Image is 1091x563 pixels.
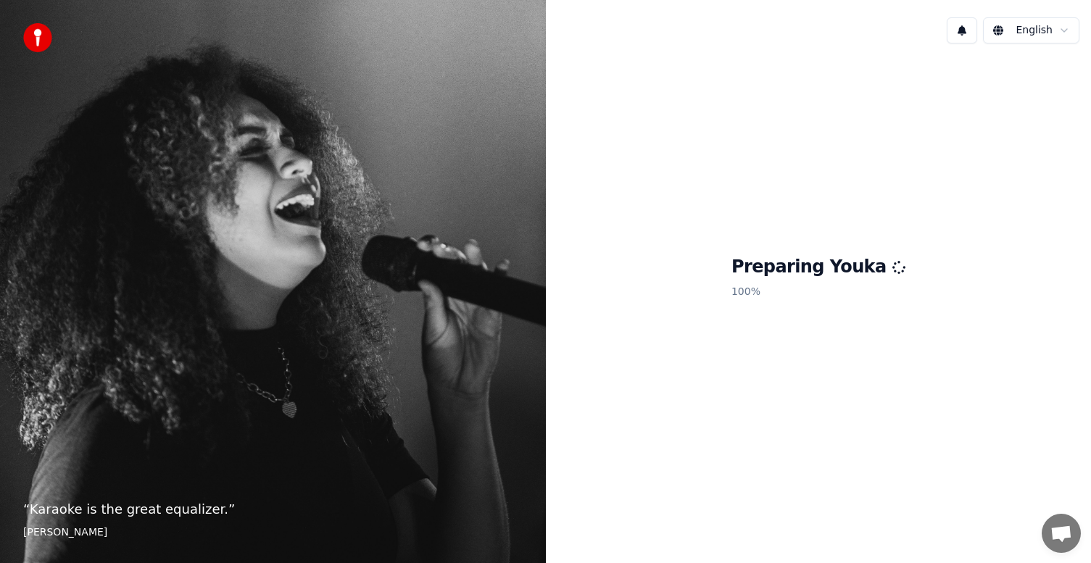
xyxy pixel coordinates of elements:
footer: [PERSON_NAME] [23,525,523,540]
img: youka [23,23,52,52]
p: “ Karaoke is the great equalizer. ” [23,499,523,520]
a: Öppna chatt [1042,514,1081,553]
p: 100 % [731,279,905,305]
h1: Preparing Youka [731,256,905,279]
